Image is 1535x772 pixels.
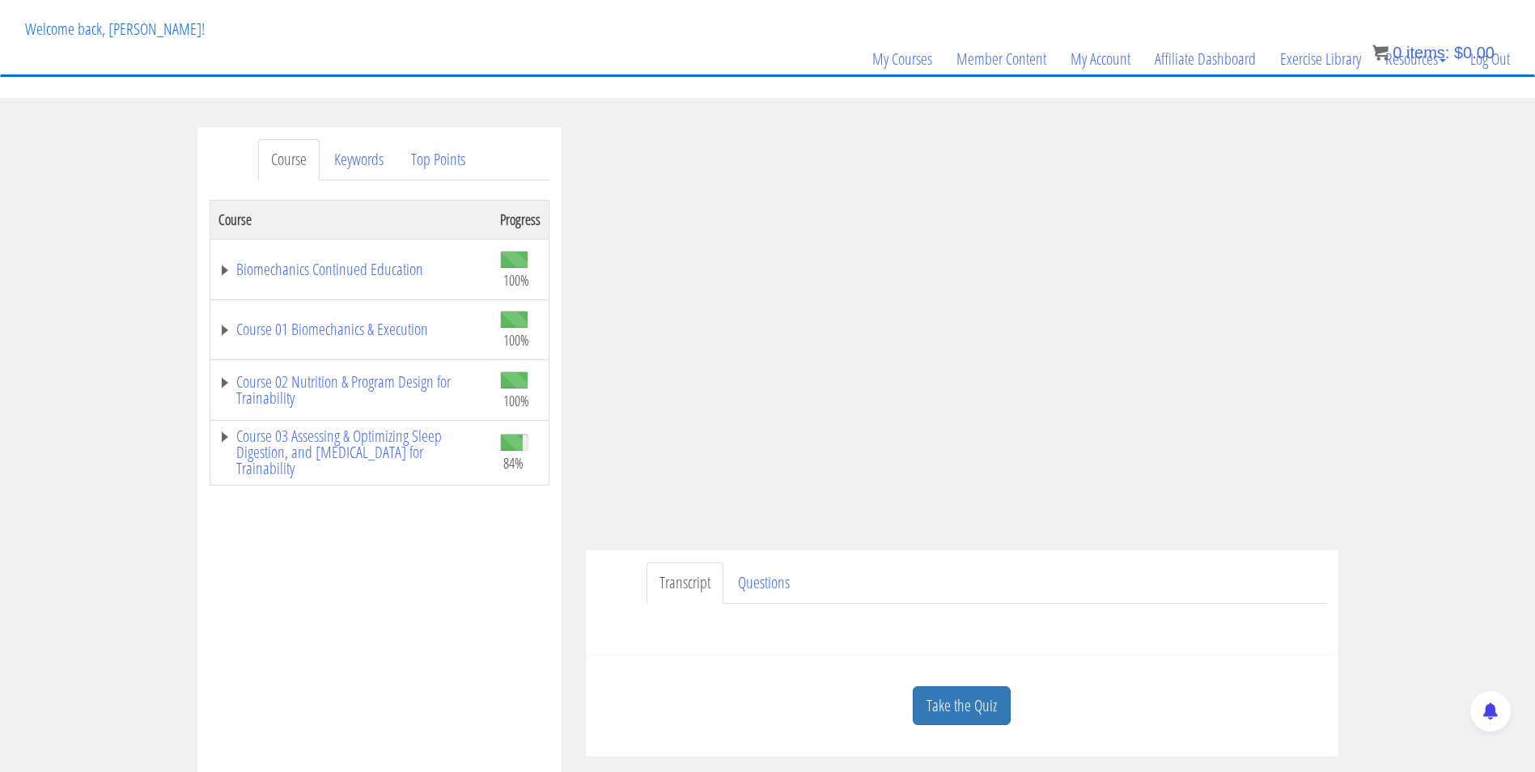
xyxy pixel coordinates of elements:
a: Log Out [1458,20,1522,98]
a: Top Points [398,139,478,180]
span: $ [1454,44,1463,62]
span: 0 [1393,44,1401,62]
a: Biomechanics Continued Education [218,261,484,278]
th: Course [210,200,492,239]
a: Member Content [944,20,1058,98]
th: Progress [492,200,549,239]
a: Transcript [647,562,723,604]
a: Course 03 Assessing & Optimizing Sleep Digestion, and [MEDICAL_DATA] for Trainability [218,428,484,477]
span: 100% [503,392,529,409]
span: 100% [503,271,529,289]
a: My Courses [860,20,944,98]
span: items: [1406,44,1449,62]
a: Resources [1373,20,1458,98]
span: 100% [503,331,529,349]
a: My Account [1058,20,1143,98]
a: 0 items: $0.00 [1372,44,1495,62]
a: Take the Quiz [913,686,1011,726]
a: Course 01 Biomechanics & Execution [218,321,484,337]
a: Course 02 Nutrition & Program Design for Trainability [218,374,484,406]
a: Keywords [321,139,396,180]
a: Course [258,139,320,180]
a: Affiliate Dashboard [1143,20,1268,98]
a: Questions [725,562,803,604]
a: Exercise Library [1268,20,1373,98]
span: 84% [503,454,524,472]
bdi: 0.00 [1454,44,1495,62]
img: icon11.png [1372,45,1389,61]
